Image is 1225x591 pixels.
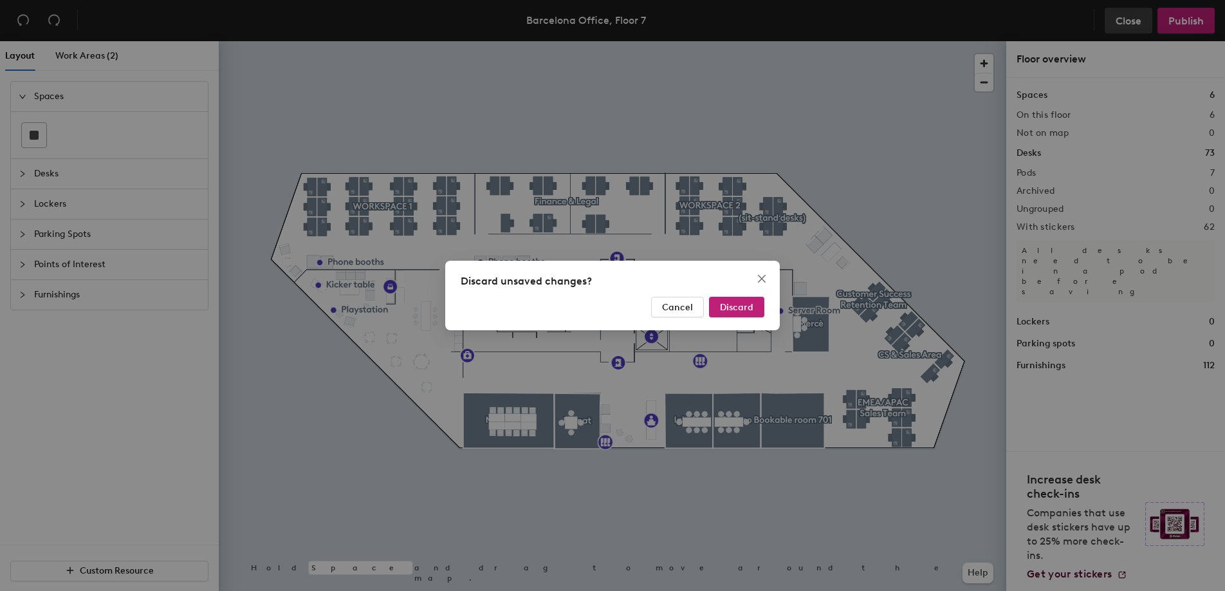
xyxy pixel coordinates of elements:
[720,302,753,313] span: Discard
[751,274,772,284] span: Close
[757,274,767,284] span: close
[662,302,693,313] span: Cancel
[709,297,764,317] button: Discard
[651,297,704,317] button: Cancel
[751,268,772,289] button: Close
[461,274,764,289] div: Discard unsaved changes?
